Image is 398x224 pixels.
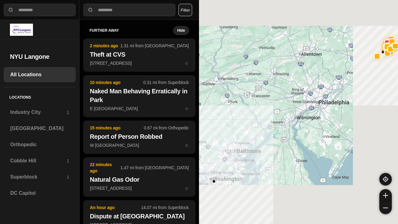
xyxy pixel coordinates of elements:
p: 0.31 mi from Superblock [143,79,189,86]
button: Filter [178,4,192,16]
h3: Superblock [10,173,67,181]
h3: Orthopedic [10,141,69,148]
p: 0.67 mi from Orthopedic [144,125,189,131]
p: An hour ago [90,204,141,211]
img: search [87,7,94,13]
h2: Natural Gas Odor [90,175,189,184]
h5: Locations [4,87,76,105]
h5: further away [90,28,173,33]
a: Cobble Hill1 [4,153,76,168]
p: 10 minutes ago [90,79,143,86]
a: 22 minutes ago1.47 mi from [GEOGRAPHIC_DATA]Natural Gas Odor[STREET_ADDRESS]star [83,185,195,191]
button: recenter [379,173,392,185]
a: Orthopedic [4,137,76,152]
button: Hide [173,26,189,35]
span: star [185,186,189,191]
a: All Locations [4,67,76,82]
p: 1.47 mi from [GEOGRAPHIC_DATA] [120,165,189,171]
button: 15 minutes ago0.67 mi from OrthopedicReport of Person RobbedW [GEOGRAPHIC_DATA]star [83,121,195,154]
button: 2 minutes ago1.31 mi from [GEOGRAPHIC_DATA]Theft at CVS[STREET_ADDRESS]star [83,39,195,72]
a: 2 minutes ago1.31 mi from [GEOGRAPHIC_DATA]Theft at CVS[STREET_ADDRESS]star [83,60,195,66]
p: [STREET_ADDRESS] [90,60,189,66]
button: 22 minutes ago1.47 mi from [GEOGRAPHIC_DATA]Natural Gas Odor[STREET_ADDRESS]star [83,157,195,197]
button: zoom-in [379,189,392,202]
span: star [185,106,189,111]
p: [STREET_ADDRESS] [90,185,189,191]
h3: All Locations [10,71,69,78]
h2: Naked Man Behaving Erratically in Park [90,87,189,104]
a: DC Capitol [4,186,76,201]
a: 10 minutes ago0.31 mi from SuperblockNaked Man Behaving Erratically in ParkE [GEOGRAPHIC_DATA]star [83,106,195,111]
h2: NYU Langone [10,52,69,61]
p: 2 minutes ago [90,43,120,49]
small: Hide [177,28,185,33]
h3: [GEOGRAPHIC_DATA] [10,125,69,132]
a: Industry City1 [4,105,76,120]
h2: Report of Person Robbed [90,132,189,141]
h3: DC Capitol [10,189,69,197]
h3: Industry City [10,109,67,116]
a: [GEOGRAPHIC_DATA] [4,121,76,136]
p: 1.31 mi from [GEOGRAPHIC_DATA] [120,43,189,49]
span: star [185,143,189,148]
p: E [GEOGRAPHIC_DATA] [90,105,189,112]
button: 10 minutes ago0.31 mi from SuperblockNaked Man Behaving Erratically in ParkE [GEOGRAPHIC_DATA]star [83,75,195,117]
a: 15 minutes ago0.67 mi from OrthopedicReport of Person RobbedW [GEOGRAPHIC_DATA]star [83,142,195,148]
img: zoom-in [383,193,388,198]
span: star [185,61,189,66]
img: logo [10,24,33,36]
button: zoom-out [379,202,392,214]
img: zoom-out [383,205,388,210]
a: Superblock1 [4,170,76,184]
h2: Theft at CVS [90,50,189,59]
p: 1 [67,174,69,180]
h3: Cobble Hill [10,157,67,165]
p: 22 minutes ago [90,161,120,174]
p: W [GEOGRAPHIC_DATA] [90,142,189,148]
p: 1 [67,109,69,115]
img: search [8,7,14,13]
p: 1 [67,158,69,164]
p: 14.07 mi from Superblock [141,204,189,211]
h2: Dispute at [GEOGRAPHIC_DATA] [90,212,189,221]
img: recenter [383,176,388,182]
p: 15 minutes ago [90,125,144,131]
